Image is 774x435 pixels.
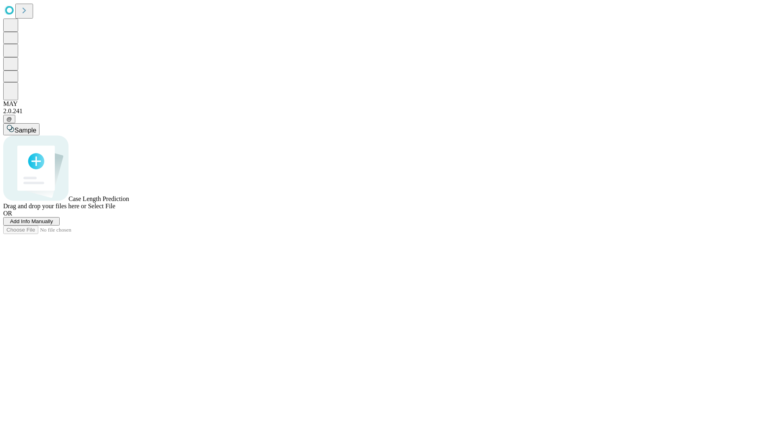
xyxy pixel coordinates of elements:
div: 2.0.241 [3,108,771,115]
span: Select File [88,203,115,209]
span: Case Length Prediction [69,195,129,202]
button: Sample [3,123,40,135]
span: Drag and drop your files here or [3,203,86,209]
span: Sample [15,127,36,134]
div: MAY [3,100,771,108]
span: @ [6,116,12,122]
span: Add Info Manually [10,218,53,224]
button: @ [3,115,15,123]
span: OR [3,210,12,217]
button: Add Info Manually [3,217,60,226]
